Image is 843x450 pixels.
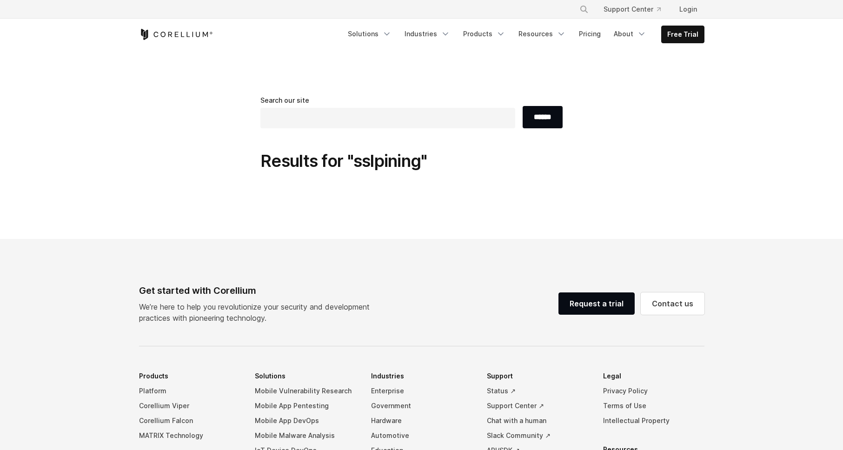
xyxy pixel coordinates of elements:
a: Automotive [371,428,472,443]
a: Solutions [342,26,397,42]
a: Support Center ↗ [487,398,588,413]
a: Industries [399,26,456,42]
a: Mobile Vulnerability Research [255,384,356,398]
span: Search our site [260,96,309,104]
a: Enterprise [371,384,472,398]
a: Platform [139,384,240,398]
a: About [608,26,652,42]
h1: Results for "sslpining" [260,151,583,172]
button: Search [576,1,592,18]
p: We’re here to help you revolutionize your security and development practices with pioneering tech... [139,301,377,324]
div: Navigation Menu [342,26,704,43]
a: Products [458,26,511,42]
a: Slack Community ↗ [487,428,588,443]
a: Corellium Viper [139,398,240,413]
a: Resources [513,26,571,42]
a: Mobile App Pentesting [255,398,356,413]
a: Privacy Policy [603,384,704,398]
a: Corellium Falcon [139,413,240,428]
a: Terms of Use [603,398,704,413]
div: Get started with Corellium [139,284,377,298]
a: Login [672,1,704,18]
a: Intellectual Property [603,413,704,428]
a: Chat with a human [487,413,588,428]
a: Corellium Home [139,29,213,40]
a: Status ↗ [487,384,588,398]
a: Government [371,398,472,413]
div: Navigation Menu [568,1,704,18]
a: MATRIX Technology [139,428,240,443]
a: Contact us [641,292,704,315]
a: Hardware [371,413,472,428]
a: Free Trial [662,26,704,43]
a: Request a trial [558,292,635,315]
a: Pricing [573,26,606,42]
a: Mobile App DevOps [255,413,356,428]
a: Support Center [596,1,668,18]
a: Mobile Malware Analysis [255,428,356,443]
